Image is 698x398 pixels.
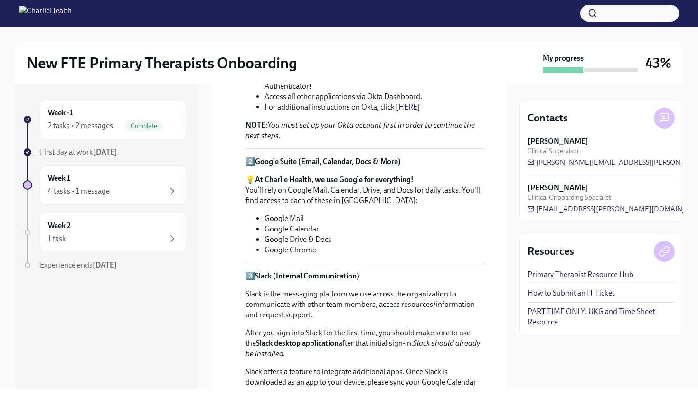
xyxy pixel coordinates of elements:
[40,148,117,157] span: First day at work
[528,288,614,298] a: How to Submit an IT Ticket
[245,120,475,140] em: You must set up your Okta account first in order to continue the next steps.
[256,339,339,348] strong: Slack desktop application
[93,148,117,157] strong: [DATE]
[528,136,588,147] strong: [PERSON_NAME]
[23,147,186,157] a: First day at work[DATE]
[245,157,485,167] p: 2️⃣
[255,157,401,166] strong: Google Suite (Email, Calendar, Docs & More)
[23,100,186,139] a: Week -12 tasks • 2 messagesComplete
[93,260,117,269] strong: [DATE]
[245,289,485,320] p: Slack is the messaging platform we use across the organization to communicate with other team mem...
[48,233,66,244] div: 1 task
[245,120,265,130] strong: NOTE
[255,271,359,280] strong: Slack (Internal Communication)
[264,92,485,102] li: Access all other applications via Okta Dashboard.
[528,183,588,193] strong: [PERSON_NAME]
[40,260,117,269] span: Experience ends
[264,213,485,224] li: Google Mail
[245,271,485,281] p: 3️⃣
[255,175,414,184] strong: At Charlie Health, we use Google for everything!
[245,175,485,206] p: 💡 You’ll rely on Google Mail, Calendar, Drive, and Docs for daily tasks. You'll find access to ea...
[27,54,297,73] h2: New FTE Primary Therapists Onboarding
[19,6,72,21] img: CharlieHealth
[528,193,611,202] span: Clinical Onboarding Specialist
[48,173,70,184] h6: Week 1
[245,120,485,141] p: :
[48,186,110,196] div: 4 tasks • 1 message
[528,306,675,327] a: PART-TIME ONLY: UKG and Time Sheet Resource
[264,224,485,234] li: Google Calendar
[264,102,485,112] li: For additional instructions on Okta, click [ ]
[645,55,671,72] h3: 43%
[543,53,584,64] strong: My progress
[23,165,186,205] a: Week 14 tasks • 1 message
[264,234,485,245] li: Google Drive & Docs
[48,221,71,231] h6: Week 2
[245,367,485,398] p: Slack offers a feature to integrate additional apps. Once Slack is downloaded as an app to your d...
[528,269,633,280] a: Primary Therapist Resource Hub
[48,120,113,131] div: 2 tasks • 2 messages
[48,108,73,118] h6: Week -1
[528,244,574,259] h4: Resources
[125,122,163,130] span: Complete
[264,245,485,255] li: Google Chrome
[23,213,186,252] a: Week 21 task
[528,111,568,125] h4: Contacts
[245,328,485,359] p: After you sign into Slack for the first time, you should make sure to use the after that initial ...
[528,147,579,156] span: Clinical Supervisor
[398,102,417,111] a: HERE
